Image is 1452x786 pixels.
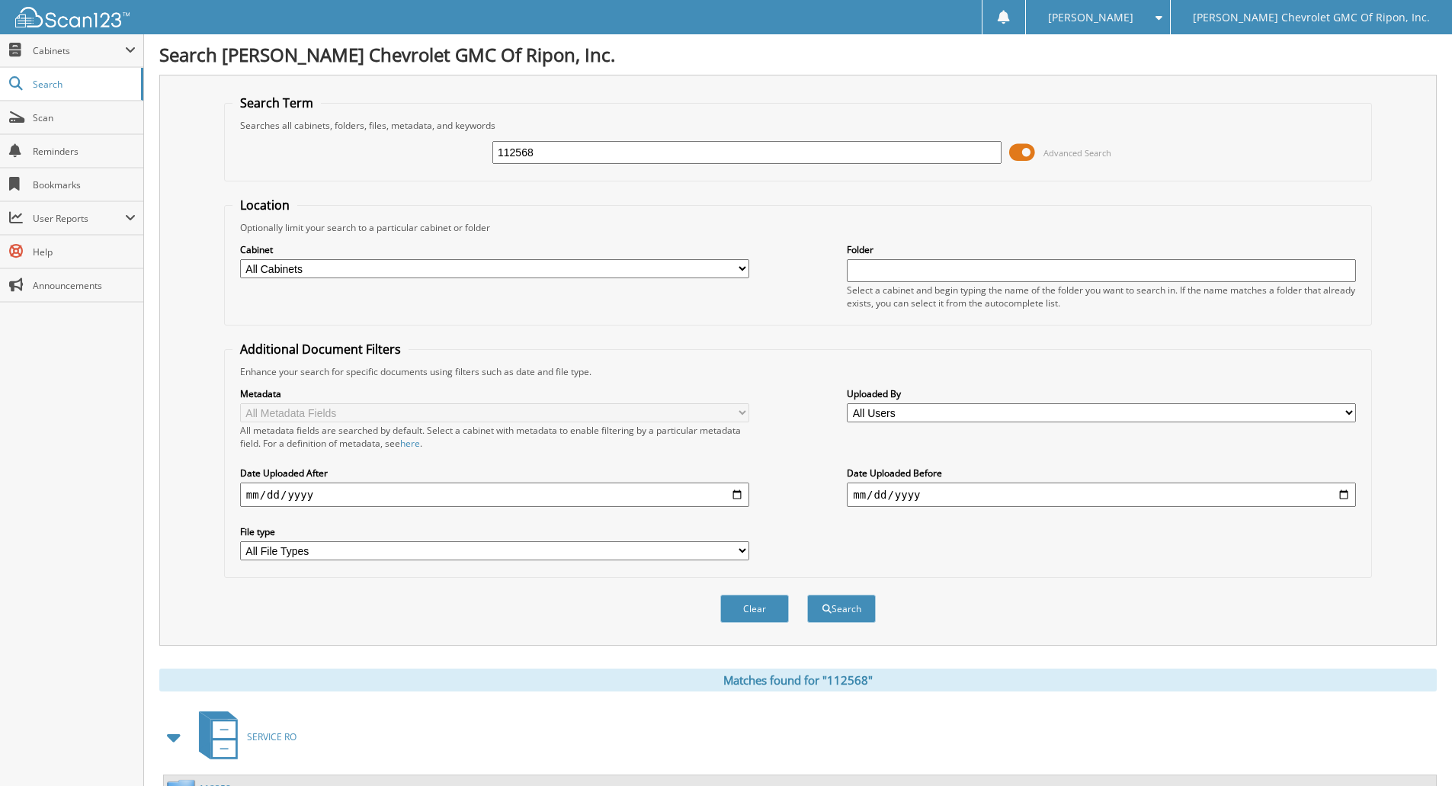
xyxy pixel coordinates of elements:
[847,483,1356,507] input: end
[33,145,136,158] span: Reminders
[847,284,1356,310] div: Select a cabinet and begin typing the name of the folder you want to search in. If the name match...
[232,119,1364,132] div: Searches all cabinets, folders, files, metadata, and keywords
[159,42,1437,67] h1: Search [PERSON_NAME] Chevrolet GMC Of Ripon, Inc.
[159,669,1437,691] div: Matches found for "112568"
[847,467,1356,480] label: Date Uploaded Before
[190,707,296,767] a: SERVICE RO
[240,424,749,450] div: All metadata fields are searched by default. Select a cabinet with metadata to enable filtering b...
[240,483,749,507] input: start
[33,178,136,191] span: Bookmarks
[847,243,1356,256] label: Folder
[807,595,876,623] button: Search
[247,730,296,743] span: SERVICE RO
[33,245,136,258] span: Help
[232,197,297,213] legend: Location
[33,279,136,292] span: Announcements
[240,467,749,480] label: Date Uploaded After
[1043,147,1111,159] span: Advanced Search
[720,595,789,623] button: Clear
[33,111,136,124] span: Scan
[232,341,409,358] legend: Additional Document Filters
[240,243,749,256] label: Cabinet
[1193,13,1430,22] span: [PERSON_NAME] Chevrolet GMC Of Ripon, Inc.
[847,387,1356,400] label: Uploaded By
[240,387,749,400] label: Metadata
[240,525,749,538] label: File type
[33,78,133,91] span: Search
[1048,13,1133,22] span: [PERSON_NAME]
[33,212,125,225] span: User Reports
[400,437,420,450] a: here
[232,221,1364,234] div: Optionally limit your search to a particular cabinet or folder
[232,365,1364,378] div: Enhance your search for specific documents using filters such as date and file type.
[15,7,130,27] img: scan123-logo-white.svg
[232,95,321,111] legend: Search Term
[33,44,125,57] span: Cabinets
